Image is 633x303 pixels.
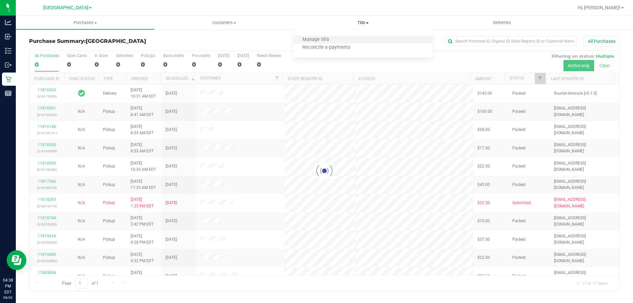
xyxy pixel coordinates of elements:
span: Deliveries [484,20,520,26]
inline-svg: Retail [5,76,12,82]
iframe: Resource center [7,250,26,270]
span: Purchases [16,20,154,26]
a: Tills Manage tills Reconcile e-payments [293,16,432,30]
inline-svg: Inventory [5,47,12,54]
span: [GEOGRAPHIC_DATA] [86,38,146,44]
p: 04:38 PM EDT [3,277,13,295]
span: Hi, [PERSON_NAME]! [578,5,620,10]
a: Customers [155,16,293,30]
inline-svg: Outbound [5,62,12,68]
input: Search Purchase ID, Original ID, State Registry ID or Customer Name... [445,36,577,46]
span: Tills [293,20,432,26]
inline-svg: Inbound [5,33,12,40]
span: Manage tills [293,37,338,43]
a: Purchases [16,16,155,30]
span: Reconcile e-payments [293,45,359,50]
p: 08/20 [3,295,13,300]
h3: Purchase Summary: [29,38,226,44]
inline-svg: Reports [5,90,12,97]
a: Deliveries [433,16,571,30]
span: Customers [155,20,293,26]
button: All Purchases [584,36,620,47]
inline-svg: Analytics [5,19,12,26]
span: [GEOGRAPHIC_DATA] [43,5,88,11]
